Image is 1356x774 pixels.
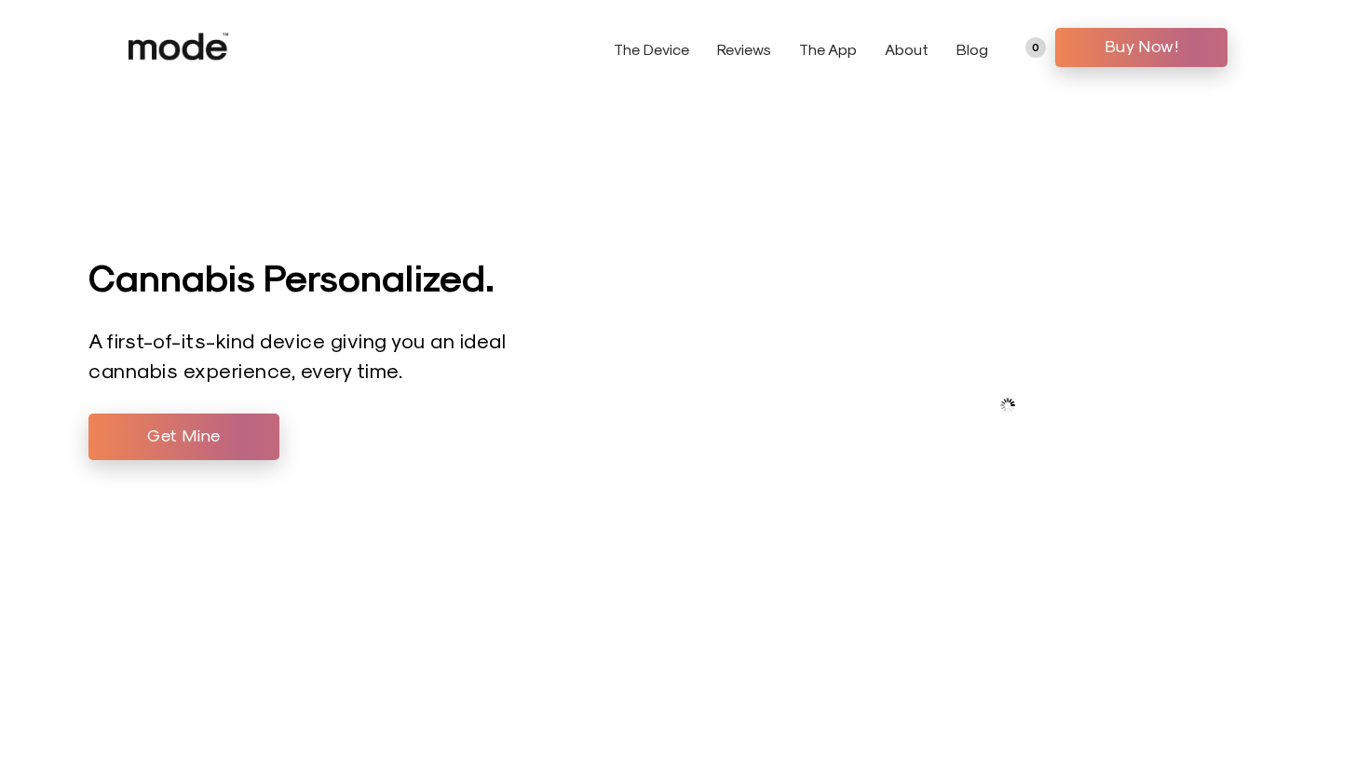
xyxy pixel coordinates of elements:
a: The Device [614,40,689,58]
span: Buy Now! [1069,32,1214,60]
p: A first-of-its-kind device giving you an ideal cannabis experience, every time. [88,326,512,386]
a: 0 [1025,37,1046,58]
a: Get Mine [88,414,279,460]
span: Get Mine [102,421,265,449]
a: Buy Now! [1055,28,1227,67]
h1: Cannabis Personalized. [88,253,659,298]
a: About [885,40,929,58]
a: The App [799,40,857,58]
a: Blog [956,40,988,58]
a: Reviews [717,40,771,58]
